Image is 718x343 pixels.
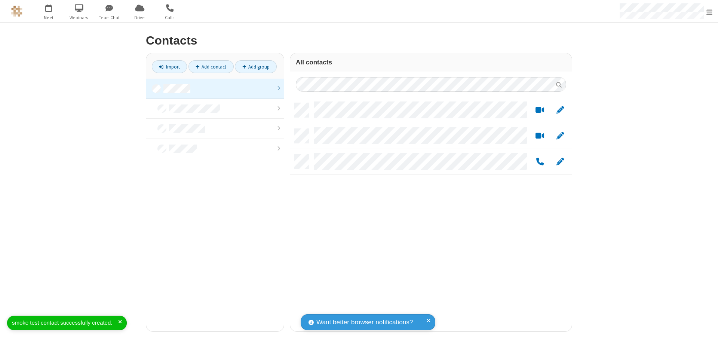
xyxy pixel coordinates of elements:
img: QA Selenium DO NOT DELETE OR CHANGE [11,6,22,17]
h3: All contacts [296,59,566,66]
h2: Contacts [146,34,572,47]
button: Edit [553,157,567,167]
button: Call by phone [533,157,547,167]
a: Import [152,60,187,73]
div: smoke test contact successfully created. [12,319,118,327]
button: Edit [553,106,567,115]
span: Meet [35,14,63,21]
a: Add contact [188,60,234,73]
span: Want better browser notifications? [316,318,413,327]
span: Calls [156,14,184,21]
a: Add group [235,60,277,73]
button: Start a video meeting [533,106,547,115]
button: Edit [553,131,567,141]
div: grid [290,97,572,331]
span: Drive [126,14,154,21]
span: Team Chat [95,14,123,21]
button: Start a video meeting [533,131,547,141]
span: Webinars [65,14,93,21]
